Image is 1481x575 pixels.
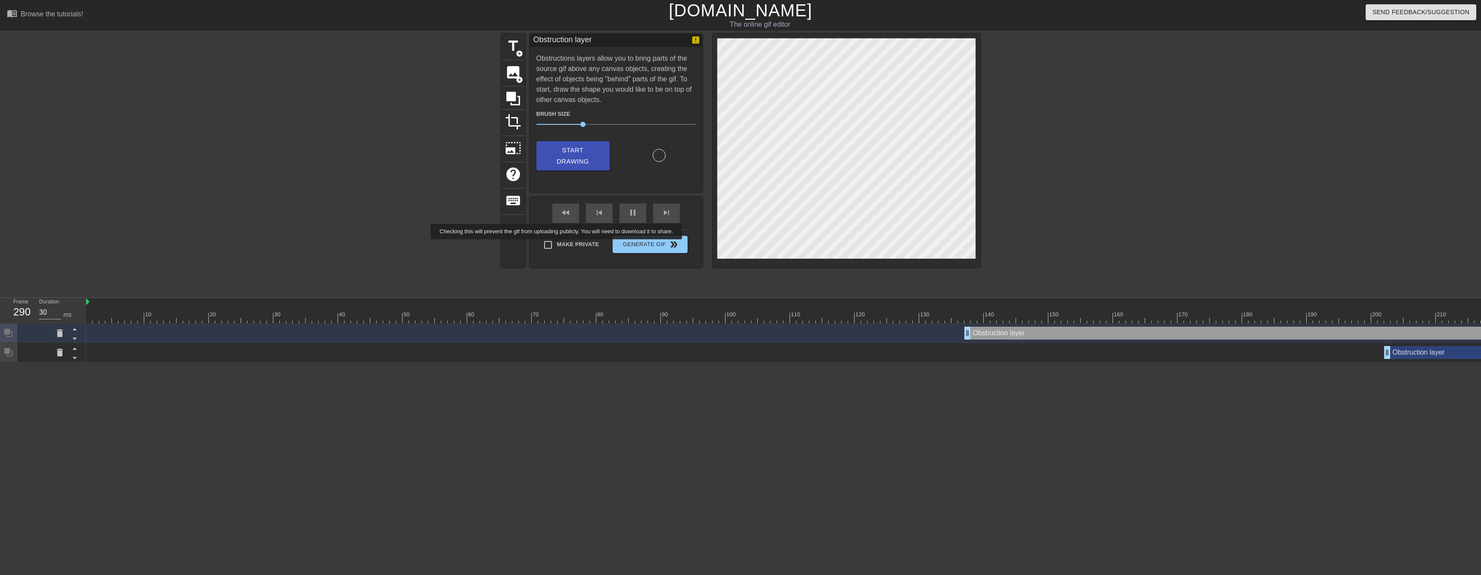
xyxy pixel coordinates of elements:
span: keyboard [505,192,521,209]
div: 30 [274,310,282,319]
div: The online gif editor [498,19,1022,30]
span: add_circle [516,50,523,57]
div: 170 [1178,310,1189,319]
span: photo_size_select_large [505,140,521,156]
div: Obstructions layers allow you to bring parts of the source gif above any canvas objects, creating... [536,53,696,170]
span: double_arrow [669,239,679,250]
div: 210 [1437,310,1447,319]
span: Start Drawing [547,145,599,167]
div: 190 [1307,310,1318,319]
span: Send Feedback/Suggestion [1373,7,1469,18]
div: 180 [1243,310,1254,319]
span: Make Private [557,240,599,249]
div: Obstruction layer [533,34,592,47]
div: 60 [468,310,476,319]
a: Browse the tutorials! [7,8,83,22]
label: Brush Size [536,110,570,118]
div: 80 [597,310,605,319]
div: 10 [145,310,153,319]
div: 150 [1049,310,1060,319]
span: help [505,166,521,182]
span: image [505,64,521,80]
span: skip_next [661,207,672,218]
span: skip_previous [594,207,604,218]
div: 50 [403,310,411,319]
span: title [505,38,521,54]
span: drag_handle [963,329,972,337]
div: 40 [339,310,347,319]
span: menu_book [7,8,17,19]
button: Send Feedback/Suggestion [1366,4,1476,20]
div: 90 [662,310,669,319]
span: pause [628,207,638,218]
a: [DOMAIN_NAME] [669,1,812,20]
label: Duration [39,300,59,305]
div: 100 [726,310,737,319]
div: 160 [1114,310,1125,319]
div: Frame [7,298,33,323]
span: fast_rewind [561,207,571,218]
div: 140 [985,310,995,319]
div: ms [63,310,71,319]
div: 130 [920,310,931,319]
button: Start Drawing [536,141,610,171]
div: 120 [855,310,866,319]
div: 70 [533,310,540,319]
span: crop [505,114,521,130]
div: 290 [13,304,26,320]
span: drag_handle [1383,348,1391,357]
div: 200 [1372,310,1383,319]
span: add_circle [516,76,523,83]
span: Generate Gif [616,239,684,250]
button: Generate Gif [613,236,687,253]
div: Browse the tutorials! [21,10,83,18]
div: 110 [791,310,802,319]
div: 20 [210,310,217,319]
